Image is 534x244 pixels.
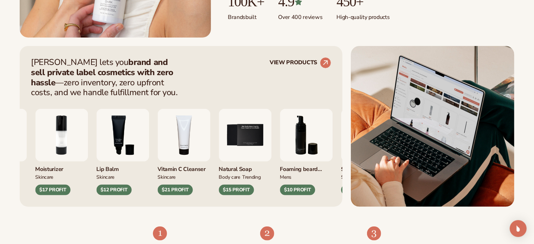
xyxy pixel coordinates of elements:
[153,226,167,240] img: Shopify Image 7
[157,173,175,180] div: Skincare
[280,109,333,195] div: 6 / 9
[219,173,240,180] div: BODY Care
[280,173,291,180] div: mens
[96,109,149,161] img: Smoothing lip balm.
[157,109,210,161] img: Vitamin c cleanser.
[96,109,149,195] div: 3 / 9
[157,109,210,195] div: 4 / 9
[35,109,88,161] img: Moisturizing lotion.
[341,185,376,195] div: $32 PROFIT
[280,185,315,195] div: $10 PROFIT
[228,9,264,21] p: Brands built
[96,173,114,180] div: SKINCARE
[260,226,274,240] img: Shopify Image 8
[510,220,527,237] div: Open Intercom Messenger
[219,109,271,161] img: Nature bar of soap.
[35,173,53,180] div: SKINCARE
[157,161,210,173] div: Vitamin C Cleanser
[242,173,261,180] div: TRENDING
[278,9,322,21] p: Over 400 reviews
[157,185,193,195] div: $21 PROFIT
[336,9,390,21] p: High-quality products
[341,161,394,173] div: Serum
[96,161,149,173] div: Lip Balm
[35,185,70,195] div: $17 PROFIT
[219,161,271,173] div: Natural Soap
[31,57,182,98] p: [PERSON_NAME] lets you —zero inventory, zero upfront costs, and we handle fulfillment for you.
[351,46,514,207] img: Shopify Image 5
[35,161,88,173] div: Moisturizer
[35,109,88,195] div: 2 / 9
[270,57,331,68] a: VIEW PRODUCTS
[96,185,131,195] div: $12 PROFIT
[367,226,381,240] img: Shopify Image 9
[219,109,271,195] div: 5 / 9
[341,173,359,180] div: SKINCARE
[31,57,173,88] strong: brand and sell private label cosmetics with zero hassle
[341,109,394,161] img: Collagen and retinol serum.
[219,185,254,195] div: $15 PROFIT
[341,109,394,195] div: 7 / 9
[280,161,333,173] div: Foaming beard wash
[280,109,333,161] img: Foaming beard wash.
